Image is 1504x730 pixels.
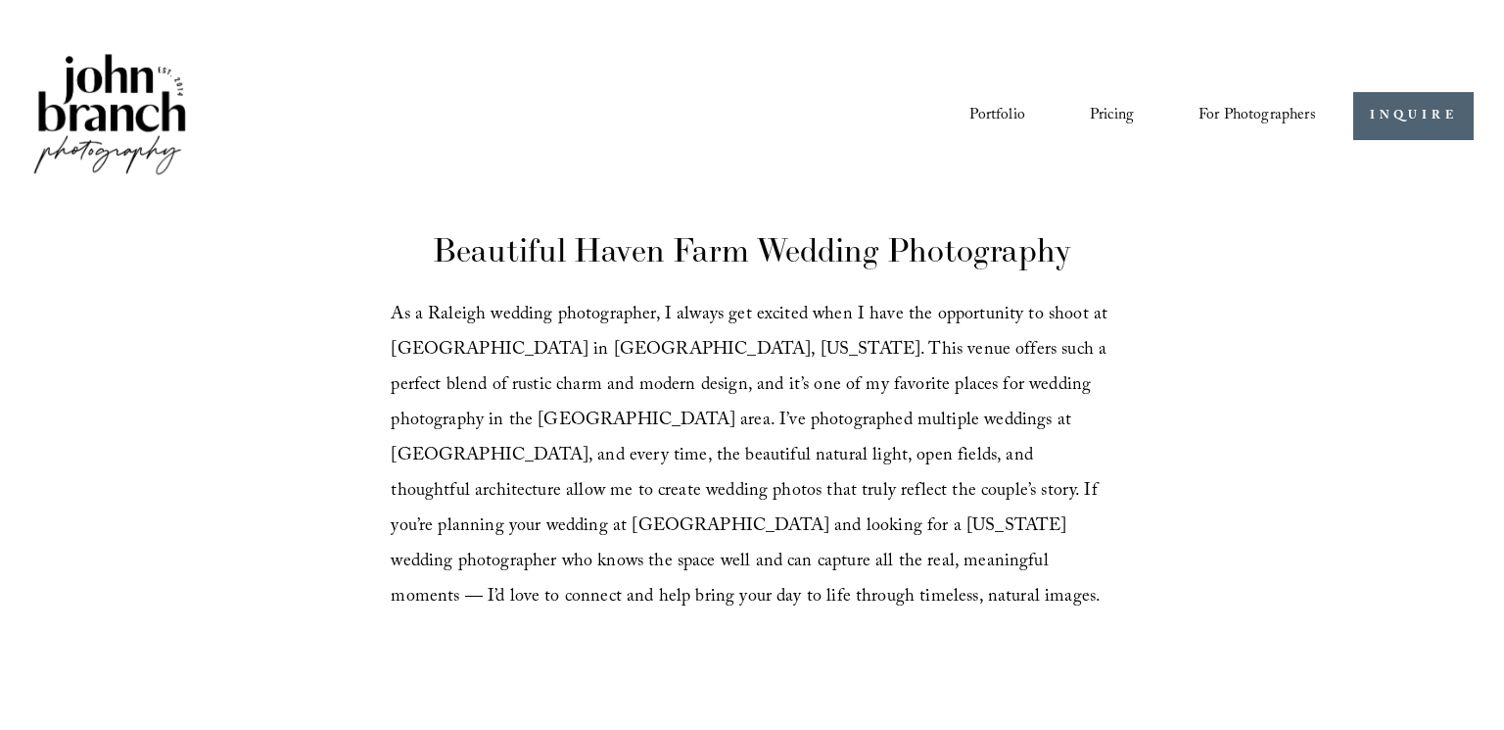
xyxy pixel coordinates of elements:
[30,50,189,182] img: John Branch IV Photography
[1353,92,1474,140] a: INQUIRE
[391,301,1112,613] span: As a Raleigh wedding photographer, I always get excited when I have the opportunity to shoot at [...
[391,227,1112,273] h1: Beautiful Haven Farm Wedding Photography
[1090,100,1134,133] a: Pricing
[1198,101,1316,131] span: For Photographers
[1198,100,1316,133] a: folder dropdown
[969,100,1024,133] a: Portfolio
